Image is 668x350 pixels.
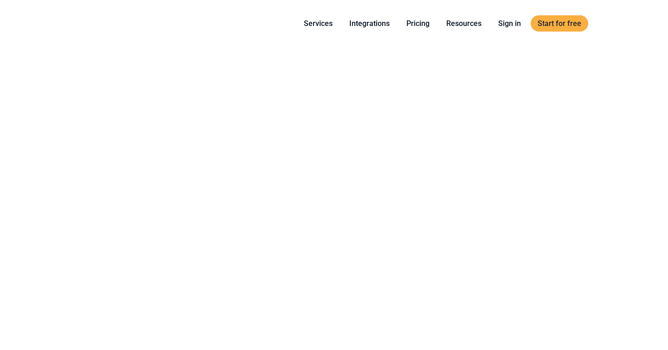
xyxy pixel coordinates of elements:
a: Switch to [591,18,613,29]
a: Pricing [399,18,437,29]
a: Sign in [491,18,528,29]
a: Services [297,18,340,29]
a: Resources [439,18,488,29]
a: Integrations [342,18,397,29]
a: Start for free [531,15,588,32]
